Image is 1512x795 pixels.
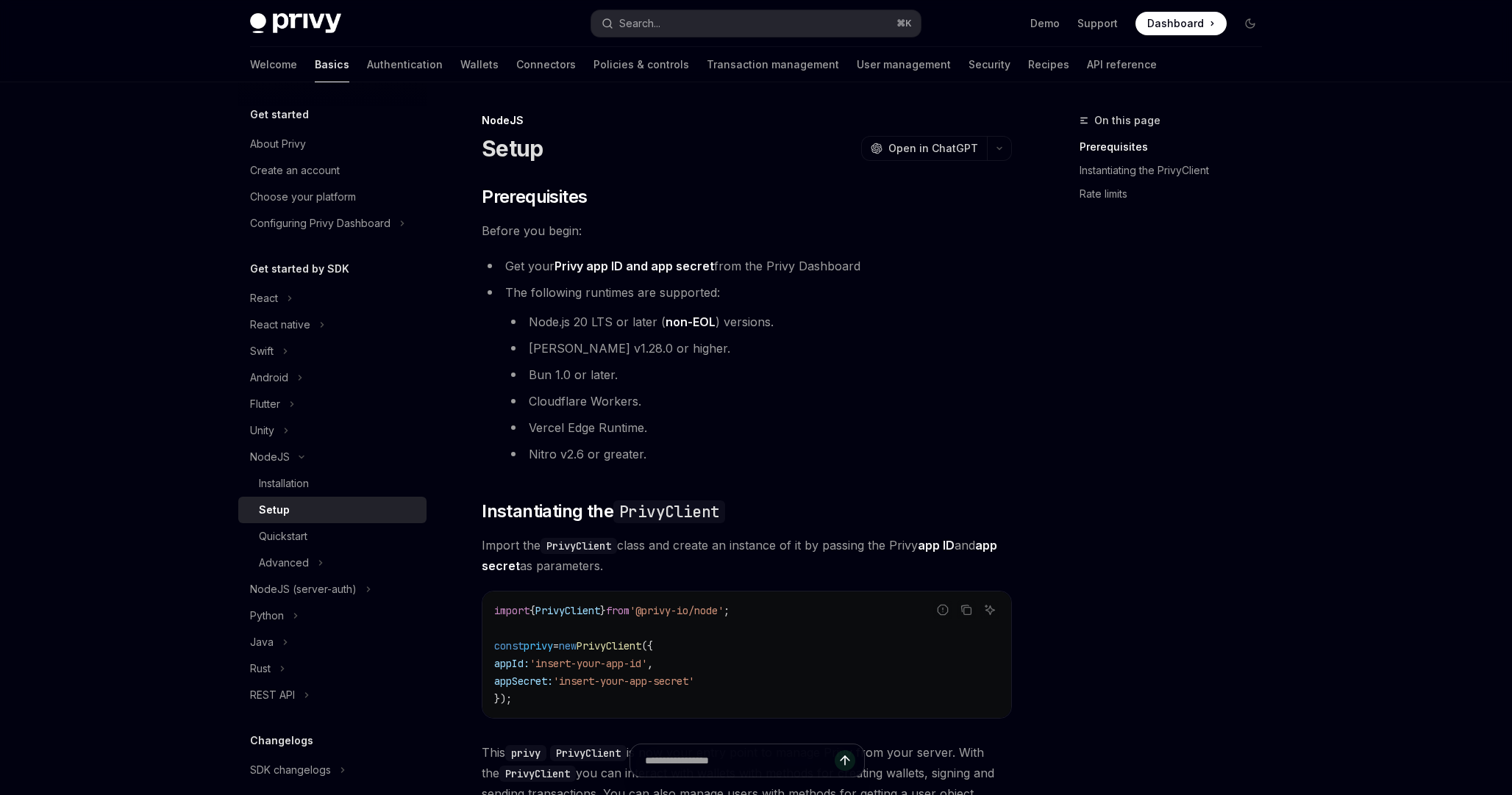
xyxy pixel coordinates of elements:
a: non-EOL [666,314,716,330]
span: Dashboard [1147,16,1204,31]
div: Quickstart [259,528,307,545]
span: = [553,639,559,652]
span: PrivyClient [535,604,600,617]
span: Open in ChatGPT [888,141,978,156]
button: Report incorrect code [933,600,952,619]
a: Transaction management [707,47,839,82]
span: , [647,657,653,670]
button: Toggle SDK changelogs section [238,757,427,783]
a: Connectors [516,47,576,82]
div: Installation [259,475,309,492]
h5: Get started by SDK [250,260,349,278]
button: Toggle REST API section [238,682,427,708]
span: new [559,639,577,652]
div: Swift [250,342,274,360]
button: Toggle NodeJS section [238,444,427,470]
span: Instantiating the [482,500,725,523]
span: appSecret: [494,675,553,688]
div: React native [250,316,310,334]
a: Privy app ID and app secret [554,259,714,274]
button: Open in ChatGPT [861,136,987,161]
div: Advanced [259,554,309,572]
button: Open search [591,10,921,37]
div: Java [250,633,274,651]
code: PrivyClient [541,538,617,554]
button: Ask AI [980,600,999,619]
button: Toggle Advanced section [238,550,427,576]
span: ({ [641,639,653,652]
code: PrivyClient [613,500,725,523]
button: Toggle React native section [238,312,427,338]
li: [PERSON_NAME] v1.28.0 or higher. [505,338,1012,359]
a: Quickstart [238,523,427,550]
span: import [494,604,529,617]
a: Setup [238,497,427,523]
a: Installation [238,470,427,497]
div: React [250,289,278,307]
button: Send message [835,750,855,771]
a: Choose your platform [238,184,427,210]
div: NodeJS [482,113,1012,128]
button: Toggle Swift section [238,338,427,364]
div: Setup [259,501,290,519]
button: Toggle NodeJS (server-auth) section [238,576,427,602]
a: Demo [1030,16,1060,31]
button: Toggle Android section [238,364,427,391]
div: Python [250,607,284,625]
span: }); [494,692,512,705]
div: Unity [250,422,274,439]
div: NodeJS [250,448,290,466]
h1: Setup [482,135,543,162]
div: Configuring Privy Dashboard [250,215,391,232]
li: Node.js 20 LTS or later ( ) versions. [505,312,1012,332]
a: Security [969,47,1010,82]
a: Authentication [367,47,443,82]
span: PrivyClient [577,639,641,652]
span: Prerequisites [482,185,587,209]
a: Wallets [460,47,499,82]
strong: app ID [918,538,955,553]
span: '@privy-io/node' [630,604,724,617]
a: Instantiating the PrivyClient [1080,159,1274,182]
li: The following runtimes are supported: [482,282,1012,464]
a: Dashboard [1135,12,1227,35]
button: Toggle Configuring Privy Dashboard section [238,210,427,237]
span: from [606,604,630,617]
span: On this page [1094,112,1160,129]
a: API reference [1087,47,1157,82]
button: Toggle Rust section [238,655,427,682]
span: Before you begin: [482,220,1012,241]
a: Create an account [238,157,427,184]
a: Recipes [1028,47,1069,82]
span: Import the class and create an instance of it by passing the Privy and as parameters. [482,535,1012,576]
h5: Changelogs [250,732,313,749]
li: Get your from the Privy Dashboard [482,256,1012,276]
li: Cloudflare Workers. [505,391,1012,411]
a: Basics [315,47,349,82]
a: Prerequisites [1080,135,1274,159]
button: Toggle Flutter section [238,391,427,417]
span: appId: [494,657,529,670]
a: Welcome [250,47,297,82]
button: Toggle Python section [238,602,427,629]
li: Vercel Edge Runtime. [505,417,1012,438]
a: About Privy [238,131,427,157]
span: } [600,604,606,617]
div: SDK changelogs [250,761,331,779]
span: const [494,639,524,652]
a: Policies & controls [593,47,689,82]
span: 'insert-your-app-id' [529,657,647,670]
button: Toggle Unity section [238,417,427,444]
span: privy [524,639,553,652]
button: Toggle Java section [238,629,427,655]
div: NodeJS (server-auth) [250,580,357,598]
a: User management [857,47,951,82]
div: About Privy [250,135,306,153]
a: Rate limits [1080,182,1274,206]
span: 'insert-your-app-secret' [553,675,694,688]
a: Support [1077,16,1118,31]
img: dark logo [250,13,341,34]
li: Bun 1.0 or later. [505,364,1012,385]
div: Search... [619,15,660,32]
button: Toggle dark mode [1238,12,1262,35]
